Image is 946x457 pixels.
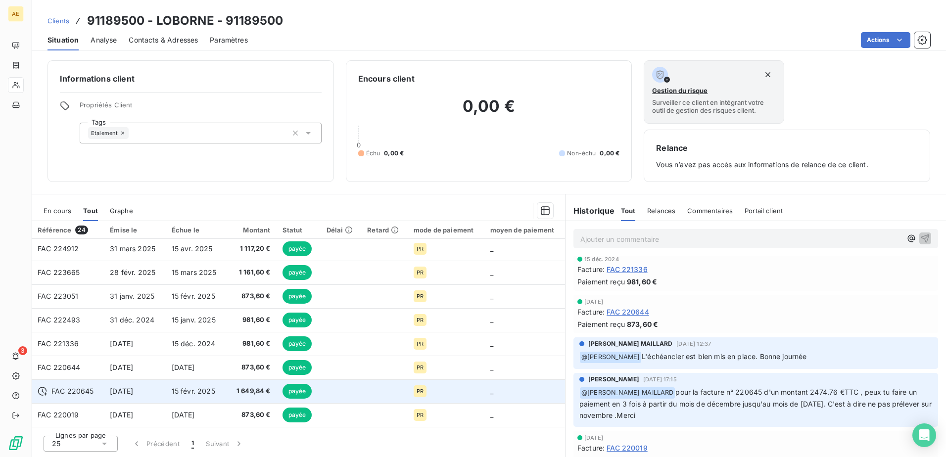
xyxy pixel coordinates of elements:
div: moyen de paiement [490,226,559,234]
span: 25 [52,439,60,449]
span: payée [283,265,312,280]
span: [DATE] [110,387,133,395]
button: Précédent [126,433,186,454]
span: Paiement reçu [577,319,625,329]
span: PR [417,365,424,370]
span: 1 117,20 € [233,244,271,254]
span: 3 [18,346,27,355]
span: 15 avr. 2025 [172,244,213,253]
span: Échu [366,149,380,158]
button: Actions [861,32,910,48]
span: 15 janv. 2025 [172,316,216,324]
div: Retard [367,226,402,234]
span: Analyse [91,35,117,45]
span: Paramètres [210,35,248,45]
span: 0 [357,141,361,149]
span: 1 [191,439,194,449]
div: Montant [233,226,271,234]
span: 873,60 € [627,319,658,329]
span: Contacts & Adresses [129,35,198,45]
h6: Informations client [60,73,322,85]
span: 0,00 € [600,149,619,158]
span: [DATE] [110,363,133,371]
span: 0,00 € [384,149,404,158]
span: FAC 220019 [38,411,79,419]
span: _ [490,411,493,419]
h2: 0,00 € [358,96,620,126]
span: FAC 220019 [607,443,648,453]
span: [DATE] 17:15 [643,376,677,382]
span: _ [490,363,493,371]
button: 1 [186,433,200,454]
span: L'échéancier est bien mis en place. Bonne journée [642,352,806,361]
span: FAC 220644 [607,307,649,317]
span: Paiement reçu [577,276,625,287]
span: Clients [47,17,69,25]
span: payée [283,384,312,399]
span: 981,60 € [233,315,271,325]
span: Graphe [110,207,133,215]
span: Etalement [91,130,118,136]
h3: 91189500 - LOBORNE - 91189500 [87,12,283,30]
span: payée [283,289,312,304]
h6: Relance [656,142,918,154]
span: 28 févr. 2025 [110,268,155,276]
div: Échue le [172,226,221,234]
button: Gestion du risqueSurveiller ce client en intégrant votre outil de gestion des risques client. [644,60,784,124]
span: FAC 222493 [38,316,81,324]
span: 24 [75,226,88,234]
img: Logo LeanPay [8,435,24,451]
span: PR [417,293,424,299]
span: PR [417,341,424,347]
span: [DATE] [172,411,195,419]
span: @ [PERSON_NAME] [580,352,641,363]
span: 31 déc. 2024 [110,316,154,324]
span: 1 649,84 € [233,386,271,396]
span: _ [490,292,493,300]
span: FAC 221336 [38,339,79,348]
span: PR [417,317,424,323]
h6: Historique [566,205,615,217]
span: 873,60 € [233,291,271,301]
span: 31 mars 2025 [110,244,155,253]
span: 15 déc. 2024 [172,339,216,348]
span: [DATE] [172,363,195,371]
span: FAC 221336 [607,264,648,274]
span: FAC 223051 [38,292,79,300]
span: Tout [621,207,636,215]
span: PR [417,246,424,252]
span: 981,60 € [627,276,657,287]
span: En cours [44,207,71,215]
div: AE [8,6,24,22]
span: Non-échu [567,149,596,158]
span: 1 161,60 € [233,268,271,277]
span: 873,60 € [233,410,271,420]
span: Situation [47,35,79,45]
span: 15 mars 2025 [172,268,217,276]
span: pour la facture n° 220645 d'un montant 2474.76 €TTC , peux tu faire un paiement en 3 fois à parti... [579,388,934,419]
span: Gestion du risque [652,87,708,94]
span: [PERSON_NAME] MAILLARD [588,339,672,348]
span: Facture : [577,307,605,317]
span: [DATE] 12:37 [676,341,711,347]
span: payée [283,336,312,351]
span: _ [490,316,493,324]
input: Ajouter une valeur [129,129,137,137]
h6: Encours client [358,73,415,85]
span: [PERSON_NAME] [588,375,639,384]
div: Statut [283,226,315,234]
div: mode de paiement [414,226,478,234]
span: [DATE] [110,411,133,419]
span: FAC 223665 [38,268,80,276]
span: PR [417,412,424,418]
span: Tout [83,207,98,215]
span: payée [283,241,312,256]
span: @ [PERSON_NAME] MAILLARD [580,387,675,399]
span: 981,60 € [233,339,271,349]
span: payée [283,360,312,375]
span: FAC 220644 [38,363,81,371]
span: 15 févr. 2025 [172,387,215,395]
span: Commentaires [687,207,733,215]
div: Référence [38,226,98,234]
span: Relances [647,207,675,215]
